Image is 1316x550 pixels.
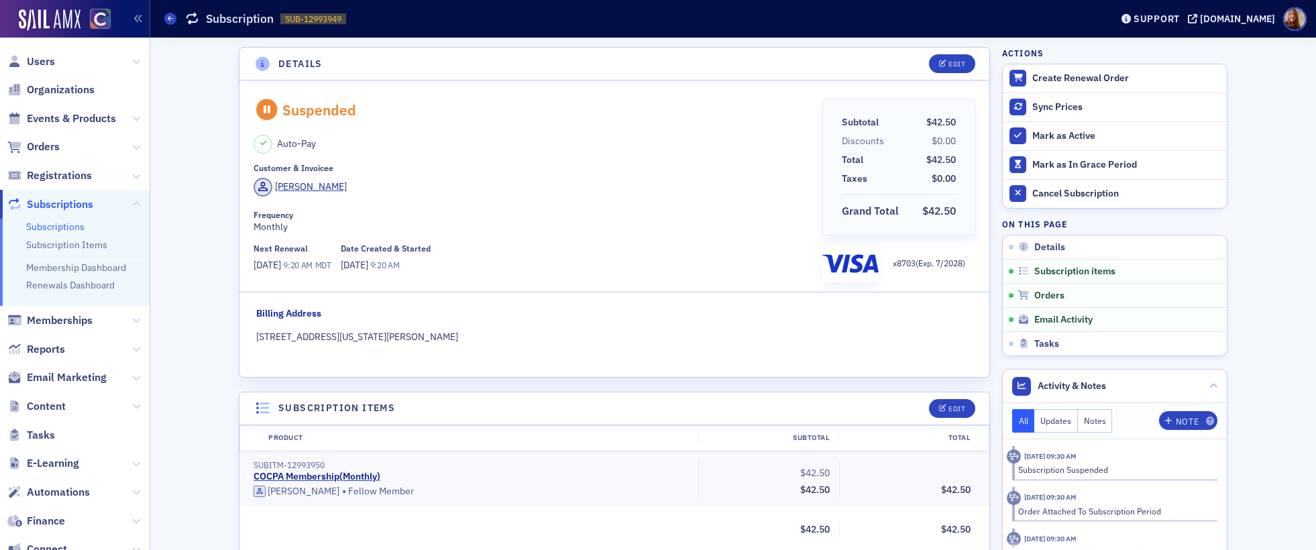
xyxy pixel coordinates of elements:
div: Fellow Member [254,485,689,498]
span: Events & Products [27,111,116,126]
a: Memberships [7,313,93,328]
div: Edit [948,60,965,68]
p: x 8703 (Exp. 7 / 2028 ) [893,257,965,269]
span: Subscriptions [27,197,93,212]
button: All [1012,409,1035,433]
time: 7/31/2025 09:30 AM [1024,534,1077,543]
span: [DATE] [254,259,283,271]
div: Mark as In Grace Period [1032,159,1220,171]
div: Cancel Subscription [1032,188,1220,200]
span: $42.50 [922,204,956,217]
div: Suspended [282,101,356,119]
div: Monthly [254,210,812,234]
div: SUBITM-12993950 [254,460,689,470]
span: Tasks [27,428,55,443]
span: Orders [27,140,60,154]
span: Email Activity [1034,314,1093,326]
a: [PERSON_NAME] [254,486,339,498]
span: Profile [1283,7,1307,31]
h1: Subscription [206,11,274,27]
span: Activity & Notes [1038,379,1106,393]
time: 8/31/2025 09:30 AM [1024,492,1077,502]
button: Create Renewal Order [1003,64,1227,93]
span: E-Learning [27,456,79,471]
button: Updates [1034,409,1078,433]
span: Details [1034,241,1065,254]
div: Activity [1007,532,1021,546]
div: Note [1176,418,1199,425]
span: Registrations [27,168,92,183]
span: $42.50 [926,116,956,128]
div: Order Attached To Subscription Period [1018,505,1208,517]
button: Mark as Active [1003,121,1227,150]
div: Product [259,433,698,443]
span: Organizations [27,82,95,97]
button: Sync Prices [1003,93,1227,121]
span: $42.50 [941,484,971,496]
div: Next Renewal [254,243,308,254]
div: Edit [948,405,965,412]
a: Subscriptions [26,221,85,233]
div: Billing Address [256,307,321,321]
div: Create Renewal Order [1032,72,1220,85]
div: Frequency [254,210,293,220]
h4: Details [278,57,323,71]
button: [DOMAIN_NAME] [1188,14,1280,23]
span: Auto-Pay [277,137,316,151]
a: Renewals Dashboard [26,279,115,291]
span: Subscription items [1034,266,1115,278]
span: • [342,485,346,498]
span: 9:20 AM [370,260,400,270]
span: Orders [1034,290,1064,302]
a: Email Marketing [7,370,107,385]
span: Users [27,54,55,69]
a: Automations [7,485,90,500]
div: Mark as Active [1032,130,1220,142]
div: Total [838,433,979,443]
h4: Subscription items [278,401,395,415]
span: Automations [27,485,90,500]
div: Subtotal [842,115,879,129]
button: Edit [929,54,975,73]
div: Discounts [842,134,884,148]
div: Date Created & Started [341,243,431,254]
a: COCPA Membership(Monthly) [254,471,380,483]
span: Discounts [842,134,889,148]
span: Subtotal [842,115,883,129]
h4: Actions [1002,47,1044,59]
div: Activity [1007,449,1021,463]
img: SailAMX [19,9,80,31]
img: SailAMX [90,9,111,30]
div: Customer & Invoicee [254,163,333,173]
span: Email Marketing [27,370,107,385]
button: Mark as In Grace Period [1003,150,1227,179]
a: Membership Dashboard [26,262,126,274]
span: $42.50 [800,484,830,496]
a: E-Learning [7,456,79,471]
div: [PERSON_NAME] [275,180,347,194]
button: Notes [1078,409,1113,433]
span: SUB-12993949 [285,13,341,25]
span: $42.50 [941,523,971,535]
div: Taxes [842,172,867,186]
a: Subscriptions [7,197,93,212]
button: Edit [929,399,975,418]
span: Grand Total [842,203,903,219]
div: [DOMAIN_NAME] [1200,13,1275,25]
div: Activity [1007,491,1021,505]
span: $42.50 [800,523,830,535]
span: Tasks [1034,338,1059,350]
a: Tasks [7,428,55,443]
a: Subscription Items [26,239,107,251]
button: Cancel Subscription [1003,179,1227,208]
div: Grand Total [842,203,899,219]
div: Total [842,153,863,167]
img: visa [822,250,879,278]
span: Finance [27,514,65,529]
span: Reports [27,342,65,357]
span: $42.50 [926,154,956,166]
div: Support [1134,13,1180,25]
button: Note [1159,411,1217,430]
div: [STREET_ADDRESS][US_STATE][PERSON_NAME] [256,330,973,344]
